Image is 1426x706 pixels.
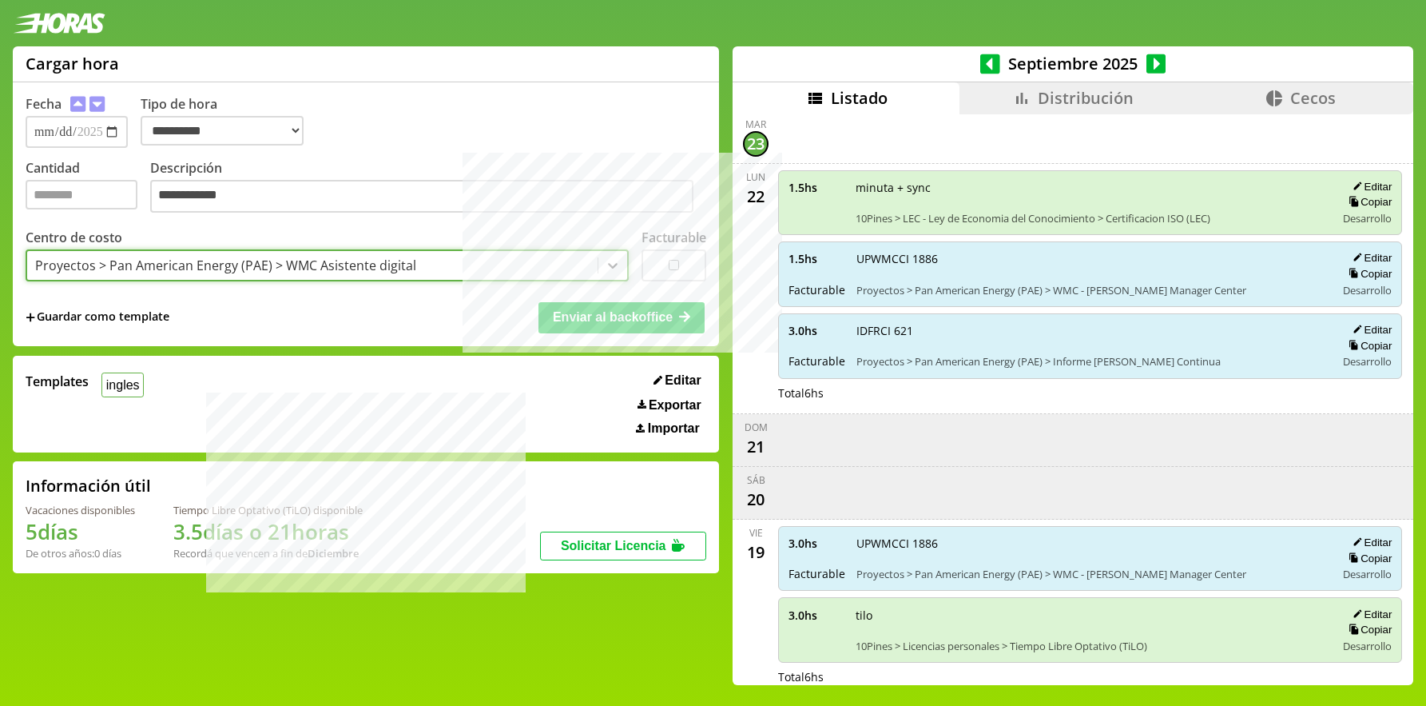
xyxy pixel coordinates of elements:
span: Proyectos > Pan American Energy (PAE) > WMC - [PERSON_NAME] Manager Center [856,567,1325,581]
span: Proyectos > Pan American Energy (PAE) > Informe [PERSON_NAME] Continua [856,354,1325,369]
div: 23 [743,131,769,157]
span: Septiembre 2025 [1000,53,1146,74]
button: Exportar [633,397,706,413]
span: IDFRCI 621 [856,323,1325,338]
span: Importar [648,421,700,436]
div: mar [745,118,766,131]
div: Proyectos > Pan American Energy (PAE) > WMC Asistente digital [35,257,416,274]
div: 20 [743,487,769,513]
h1: 5 días [26,517,135,546]
label: Cantidad [26,159,150,217]
textarea: Descripción [150,180,693,213]
button: Copiar [1344,623,1392,636]
span: 1.5 hs [788,251,845,266]
span: Listado [831,87,888,109]
span: Facturable [788,353,845,369]
label: Tipo de hora [141,95,316,148]
div: Total 6 hs [778,385,1402,401]
span: Desarrollo [1343,283,1392,297]
button: Editar [1348,323,1392,337]
button: Editar [1348,180,1392,193]
div: Total 6 hs [778,669,1402,684]
button: Enviar al backoffice [538,302,705,333]
div: scrollable content [733,114,1413,683]
div: De otros años: 0 días [26,546,135,560]
span: Facturable [788,282,845,297]
span: Facturable [788,566,845,581]
button: Solicitar Licencia [540,532,706,560]
span: Cecos [1290,87,1336,109]
h1: 3.5 días o 21 horas [173,517,363,546]
button: Editar [1348,608,1392,621]
span: Proyectos > Pan American Energy (PAE) > WMC - [PERSON_NAME] Manager Center [856,283,1325,297]
div: 19 [743,540,769,565]
span: Templates [26,373,89,390]
button: Editar [1348,251,1392,265]
span: +Guardar como template [26,309,169,326]
div: sáb [747,473,765,487]
span: Desarrollo [1343,639,1392,653]
span: UPWMCCI 1886 [856,536,1325,551]
button: Editar [1348,536,1392,549]
h2: Información útil [26,475,151,497]
button: Copiar [1344,339,1392,353]
span: 10Pines > Licencias personales > Tiempo Libre Optativo (TiLO) [856,639,1325,653]
b: Diciembre [308,546,359,560]
span: Enviar al backoffice [553,310,673,324]
button: ingles [101,373,144,397]
span: 3.0 hs [788,608,844,623]
span: + [26,309,35,326]
label: Descripción [150,159,706,217]
span: 1.5 hs [788,180,844,195]
label: Facturable [642,229,706,246]
div: dom [745,421,768,434]
div: Tiempo Libre Optativo (TiLO) disponible [173,503,363,517]
span: tilo [856,608,1325,623]
span: Solicitar Licencia [561,539,666,552]
div: Recordá que vencen a fin de [173,546,363,560]
span: 10Pines > LEC - Ley de Economia del Conocimiento > Certificacion ISO (LEC) [856,211,1325,225]
span: Editar [665,373,701,388]
div: 21 [743,434,769,460]
select: Tipo de hora [141,116,304,146]
span: Distribución [1038,87,1134,109]
button: Copiar [1344,195,1392,209]
label: Centro de costo [26,229,122,246]
span: Desarrollo [1343,211,1392,225]
div: Vacaciones disponibles [26,503,135,517]
span: minuta + sync [856,180,1325,195]
label: Fecha [26,95,62,113]
div: lun [746,170,765,184]
img: logotipo [13,13,105,34]
button: Editar [649,373,706,389]
h1: Cargar hora [26,53,119,74]
span: 3.0 hs [788,536,845,551]
span: Exportar [649,398,701,413]
button: Copiar [1344,267,1392,281]
button: Copiar [1344,552,1392,565]
div: 22 [743,184,769,209]
span: 3.0 hs [788,323,845,338]
span: UPWMCCI 1886 [856,251,1325,266]
span: Desarrollo [1343,567,1392,581]
div: vie [749,526,763,540]
input: Cantidad [26,180,137,209]
span: Desarrollo [1343,354,1392,369]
